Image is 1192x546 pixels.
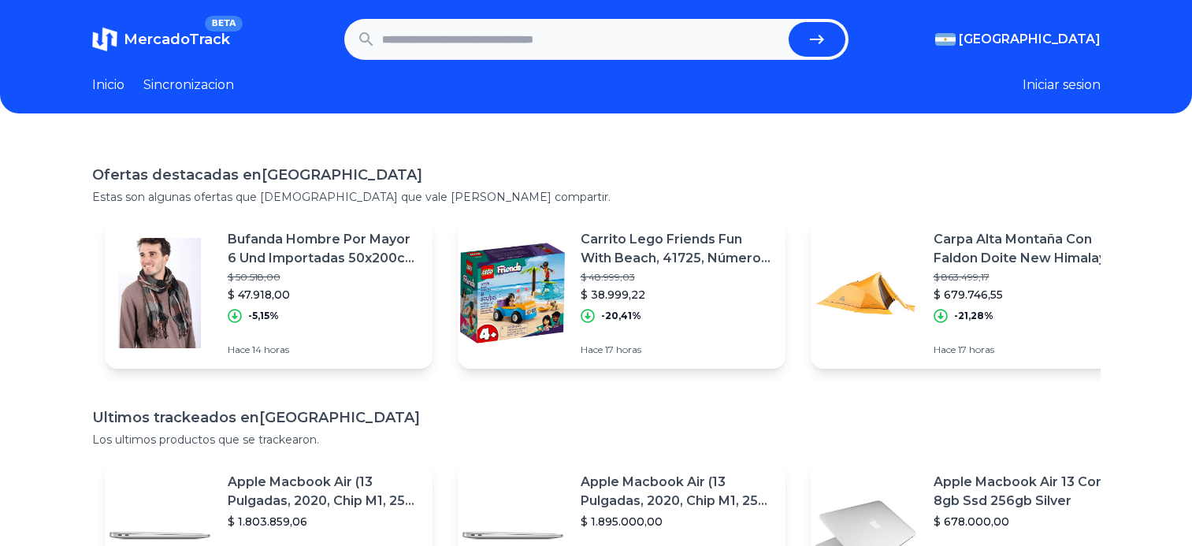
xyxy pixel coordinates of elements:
img: MercadoTrack [92,27,117,52]
p: -20,41% [601,310,641,322]
span: BETA [205,16,242,32]
p: $ 50.518,00 [228,271,420,284]
span: MercadoTrack [124,31,230,48]
a: Inicio [92,76,124,95]
p: $ 48.999,03 [581,271,773,284]
p: Carrito Lego Friends Fun With Beach, 41725, Número De Piezas 61 [581,230,773,268]
p: Apple Macbook Air (13 Pulgadas, 2020, Chip M1, 256 Gb De Ssd, 8 Gb De Ram) - Plata [581,473,773,511]
p: Hace 17 horas [934,344,1126,356]
a: Featured imageBufanda Hombre Por Mayor 6 Und Importadas 50x200cm 15026$ 50.518,00$ 47.918,00-5,15... [105,217,433,369]
button: [GEOGRAPHIC_DATA] [935,30,1101,49]
p: $ 1.895.000,00 [581,514,773,529]
p: $ 863.499,17 [934,271,1126,284]
p: -21,28% [954,310,993,322]
p: Bufanda Hombre Por Mayor 6 Und Importadas 50x200cm 15026 [228,230,420,268]
img: Featured image [458,238,568,348]
p: Hace 17 horas [581,344,773,356]
a: Featured imageCarrito Lego Friends Fun With Beach, 41725, Número De Piezas 61$ 48.999,03$ 38.999,... [458,217,785,369]
p: $ 47.918,00 [228,287,420,303]
p: Estas son algunas ofertas que [DEMOGRAPHIC_DATA] que vale [PERSON_NAME] compartir. [92,189,1101,205]
img: Argentina [935,33,956,46]
img: Featured image [811,238,921,348]
button: Iniciar sesion [1023,76,1101,95]
p: Los ultimos productos que se trackearon. [92,432,1101,448]
p: Carpa Alta Montaña Con Faldon Doite New Himalaya 2p - 2.7 Kg [934,230,1126,268]
p: $ 679.746,55 [934,287,1126,303]
p: Hace 14 horas [228,344,420,356]
p: $ 1.803.859,06 [228,514,420,529]
p: $ 38.999,22 [581,287,773,303]
img: Featured image [105,238,215,348]
a: Sincronizacion [143,76,234,95]
a: Featured imageCarpa Alta Montaña Con Faldon Doite New Himalaya 2p - 2.7 Kg$ 863.499,17$ 679.746,5... [811,217,1138,369]
p: $ 678.000,00 [934,514,1126,529]
span: [GEOGRAPHIC_DATA] [959,30,1101,49]
p: Apple Macbook Air 13 Core I5 8gb Ssd 256gb Silver [934,473,1126,511]
p: Apple Macbook Air (13 Pulgadas, 2020, Chip M1, 256 Gb De Ssd, 8 Gb De Ram) - Plata [228,473,420,511]
h1: Ofertas destacadas en [GEOGRAPHIC_DATA] [92,164,1101,186]
a: MercadoTrackBETA [92,27,230,52]
p: -5,15% [248,310,279,322]
h1: Ultimos trackeados en [GEOGRAPHIC_DATA] [92,407,1101,429]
